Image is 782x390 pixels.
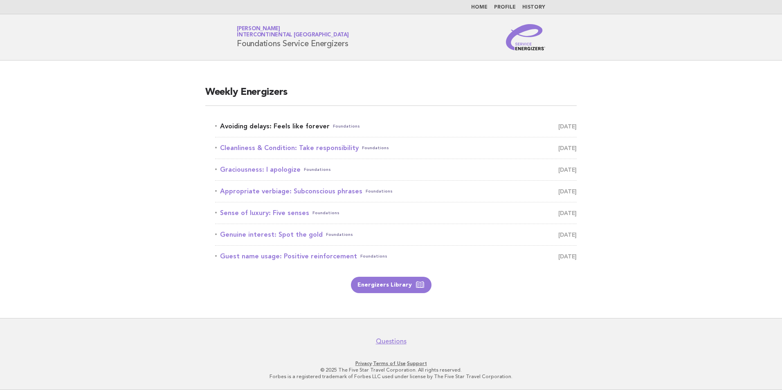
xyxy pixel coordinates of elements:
a: Appropriate verbiage: Subconscious phrasesFoundations [DATE] [215,186,577,197]
span: [DATE] [558,207,577,219]
span: InterContinental [GEOGRAPHIC_DATA] [237,33,349,38]
span: Foundations [326,229,353,240]
a: [PERSON_NAME]InterContinental [GEOGRAPHIC_DATA] [237,26,349,38]
span: [DATE] [558,229,577,240]
a: Avoiding delays: Feels like foreverFoundations [DATE] [215,121,577,132]
a: Support [407,361,427,366]
span: [DATE] [558,121,577,132]
a: Sense of luxury: Five sensesFoundations [DATE] [215,207,577,219]
a: Questions [376,337,407,345]
a: Cleanliness & Condition: Take responsibilityFoundations [DATE] [215,142,577,154]
a: Graciousness: I apologizeFoundations [DATE] [215,164,577,175]
h2: Weekly Energizers [205,86,577,106]
a: Genuine interest: Spot the goldFoundations [DATE] [215,229,577,240]
a: Home [471,5,488,10]
p: Forbes is a registered trademark of Forbes LLC used under license by The Five Star Travel Corpora... [141,373,641,380]
img: Service Energizers [506,24,545,50]
span: Foundations [360,251,387,262]
span: Foundations [362,142,389,154]
a: Guest name usage: Positive reinforcementFoundations [DATE] [215,251,577,262]
span: Foundations [312,207,339,219]
a: History [522,5,545,10]
span: [DATE] [558,142,577,154]
a: Energizers Library [351,277,431,293]
a: Privacy [355,361,372,366]
span: [DATE] [558,164,577,175]
span: Foundations [304,164,331,175]
a: Terms of Use [373,361,406,366]
span: Foundations [366,186,393,197]
span: [DATE] [558,186,577,197]
p: · · [141,360,641,367]
h1: Foundations Service Energizers [237,27,349,48]
span: [DATE] [558,251,577,262]
p: © 2025 The Five Star Travel Corporation. All rights reserved. [141,367,641,373]
a: Profile [494,5,516,10]
span: Foundations [333,121,360,132]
